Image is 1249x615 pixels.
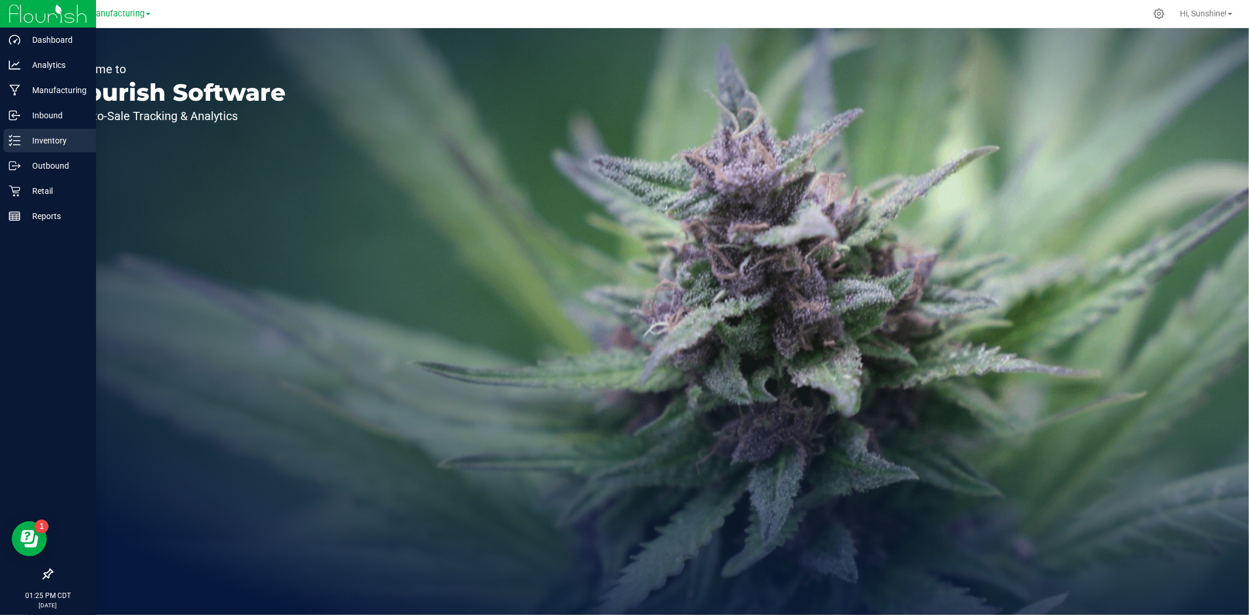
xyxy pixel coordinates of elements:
[9,160,20,172] inline-svg: Outbound
[88,9,145,19] span: Manufacturing
[1180,9,1227,18] span: Hi, Sunshine!
[20,184,91,198] p: Retail
[63,81,286,104] p: Flourish Software
[20,83,91,97] p: Manufacturing
[63,63,286,75] p: Welcome to
[35,520,49,534] iframe: Resource center unread badge
[1152,8,1166,19] div: Manage settings
[9,210,20,222] inline-svg: Reports
[9,185,20,197] inline-svg: Retail
[20,33,91,47] p: Dashboard
[9,84,20,96] inline-svg: Manufacturing
[9,135,20,146] inline-svg: Inventory
[5,601,91,610] p: [DATE]
[20,209,91,223] p: Reports
[12,521,47,556] iframe: Resource center
[9,59,20,71] inline-svg: Analytics
[5,590,91,601] p: 01:25 PM CDT
[9,110,20,121] inline-svg: Inbound
[20,159,91,173] p: Outbound
[20,58,91,72] p: Analytics
[63,110,286,122] p: Seed-to-Sale Tracking & Analytics
[20,134,91,148] p: Inventory
[9,34,20,46] inline-svg: Dashboard
[20,108,91,122] p: Inbound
